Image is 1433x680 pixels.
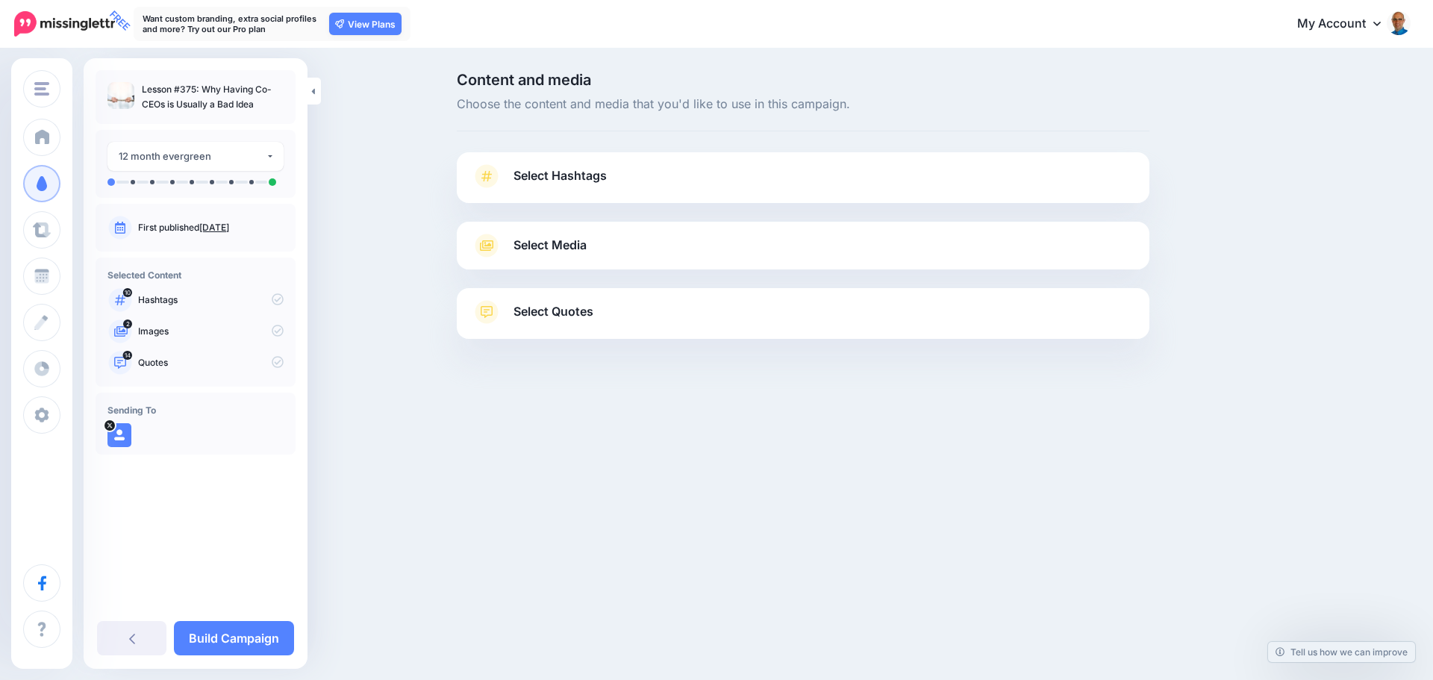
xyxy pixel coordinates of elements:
img: user_default_image.png [107,423,131,447]
a: Select Hashtags [472,164,1134,203]
span: 10 [123,288,132,297]
a: Tell us how we can improve [1268,642,1415,662]
span: Content and media [457,72,1149,87]
img: Missinglettr [14,11,115,37]
a: [DATE] [199,222,229,233]
h4: Sending To [107,405,284,416]
span: 2 [123,319,132,328]
span: 14 [123,351,133,360]
a: Select Quotes [472,300,1134,339]
p: Hashtags [138,293,284,307]
a: Select Media [472,234,1134,258]
h4: Selected Content [107,269,284,281]
p: Want custom branding, extra social profiles and more? Try out our Pro plan [143,13,322,34]
span: Select Quotes [513,302,593,322]
a: FREE [14,7,115,40]
a: View Plans [329,13,402,35]
img: menu.png [34,82,49,96]
p: Images [138,325,284,338]
span: Select Media [513,235,587,255]
p: Lesson #375: Why Having Co-CEOs is Usually a Bad Idea [142,82,284,112]
span: FREE [104,5,135,36]
a: My Account [1282,6,1411,43]
button: 12 month evergreen [107,142,284,171]
p: First published [138,221,284,234]
span: Select Hashtags [513,166,607,186]
span: Choose the content and media that you'd like to use in this campaign. [457,95,1149,114]
div: 12 month evergreen [119,148,266,165]
img: c88a770faed664ff3e3620f2286f5d0f_thumb.jpg [107,82,134,109]
p: Quotes [138,356,284,369]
